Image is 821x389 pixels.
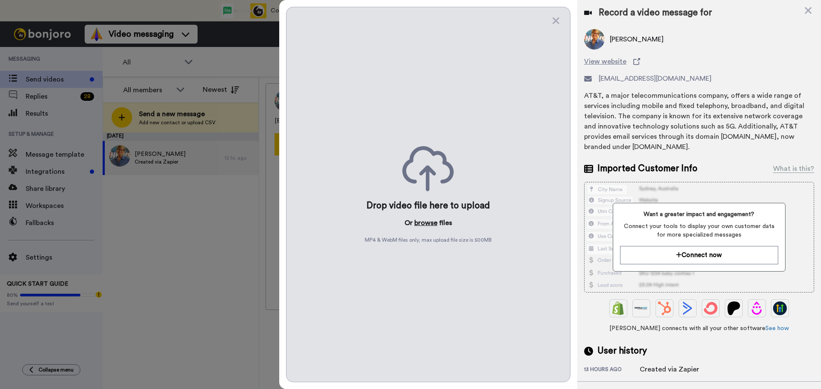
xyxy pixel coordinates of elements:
img: ActiveCampaign [681,301,694,315]
button: browse [414,218,437,228]
span: User history [597,345,647,357]
span: [PERSON_NAME] connects with all your other software [584,324,814,333]
iframe: vimeo [37,67,152,118]
div: message notification from Grant, 2w ago. Hey Becky, HAPPY ANNIVERSARY!! From the whole team and m... [13,11,158,137]
img: Patreon [727,301,741,315]
p: Message from Grant, sent 2w ago [37,123,152,131]
p: Or files [405,218,452,228]
img: Profile image for Grant [19,18,33,32]
div: Message content [37,16,152,122]
span: Connect your tools to display your own customer data for more specialized messages [620,222,778,239]
img: Shopify [611,301,625,315]
div: Drop video file here to upload [366,200,490,212]
div: Hey [PERSON_NAME], [37,16,152,25]
button: Connect now [620,246,778,264]
div: 13 hours ago [584,366,640,374]
span: [EMAIL_ADDRESS][DOMAIN_NAME] [599,73,712,84]
span: MP4 & WebM files only, max upload file size is 500 MB [365,237,492,243]
img: GoHighLevel [773,301,787,315]
img: Drip [750,301,764,315]
span: Want a greater impact and engagement? [620,210,778,219]
a: See how [765,325,789,331]
div: Created via Zapier [640,364,699,374]
div: What is this? [773,164,814,174]
span: Imported Customer Info [597,162,697,175]
img: Ontraport [635,301,648,315]
img: Hubspot [658,301,671,315]
div: AT&T, a major telecommunications company, offers a wide range of services including mobile and fi... [584,91,814,152]
img: ConvertKit [704,301,718,315]
b: HAPPY ANNIVERSARY!! [39,29,117,36]
div: From the whole team and myself, thank you so much for staying with us for a whole year. [37,29,152,62]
